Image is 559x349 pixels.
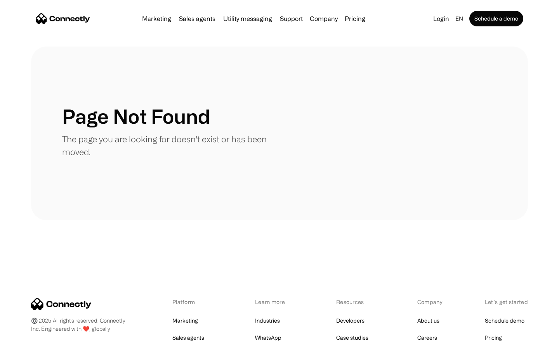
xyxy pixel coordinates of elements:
[485,332,502,343] a: Pricing
[342,16,368,22] a: Pricing
[469,11,523,26] a: Schedule a demo
[452,13,468,24] div: en
[176,16,219,22] a: Sales agents
[307,13,340,24] div: Company
[62,133,279,158] p: The page you are looking for doesn't exist or has been moved.
[36,13,90,24] a: home
[336,332,368,343] a: Case studies
[417,298,444,306] div: Company
[336,298,377,306] div: Resources
[485,298,528,306] div: Let’s get started
[172,298,215,306] div: Platform
[16,335,47,346] ul: Language list
[430,13,452,24] a: Login
[255,298,296,306] div: Learn more
[139,16,174,22] a: Marketing
[172,332,204,343] a: Sales agents
[417,315,439,326] a: About us
[255,332,281,343] a: WhatsApp
[62,105,210,128] h1: Page Not Found
[336,315,365,326] a: Developers
[255,315,280,326] a: Industries
[277,16,306,22] a: Support
[172,315,198,326] a: Marketing
[485,315,524,326] a: Schedule demo
[417,332,437,343] a: Careers
[220,16,275,22] a: Utility messaging
[8,335,47,346] aside: Language selected: English
[310,13,338,24] div: Company
[455,13,463,24] div: en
